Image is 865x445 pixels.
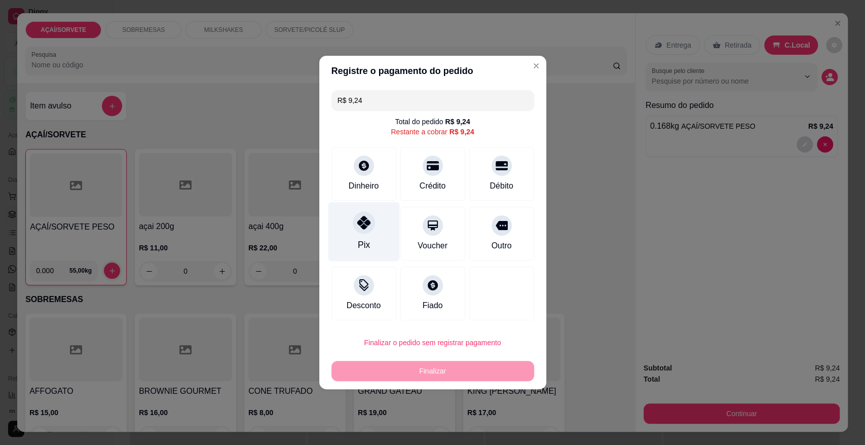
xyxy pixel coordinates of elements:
[490,180,513,192] div: Débito
[449,127,474,137] div: R$ 9,24
[337,90,528,110] input: Ex.: hambúrguer de cordeiro
[349,180,379,192] div: Dinheiro
[491,240,511,252] div: Outro
[422,300,442,312] div: Fiado
[418,240,447,252] div: Voucher
[319,56,546,86] header: Registre o pagamento do pedido
[445,117,470,127] div: R$ 9,24
[391,127,474,137] div: Restante a cobrar
[395,117,470,127] div: Total do pedido
[357,238,369,251] div: Pix
[347,300,381,312] div: Desconto
[331,332,534,353] button: Finalizar o pedido sem registrar pagamento
[420,180,446,192] div: Crédito
[528,58,544,74] button: Close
